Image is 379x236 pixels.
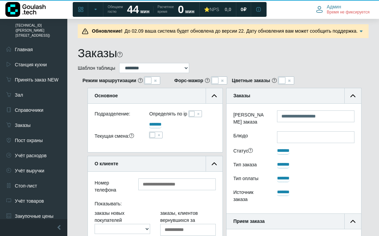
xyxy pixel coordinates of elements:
span: 0 [241,6,243,12]
a: Обещаем гостю 44 мин Расчетное время 0 мин [104,3,199,15]
span: ₽ [243,6,246,12]
img: collapse [212,161,217,166]
button: Админ Время не фиксируется [312,2,374,16]
span: Время не фиксируется [327,10,370,15]
b: Основное [95,93,118,98]
div: Показывать: [90,199,221,210]
a: 0 ₽ [237,3,250,15]
img: collapse [350,93,355,98]
strong: 44 [127,3,139,15]
label: Шаблон таблицы [78,65,115,72]
span: NPS [210,7,219,12]
label: Блюдо [228,131,272,143]
b: Цветные заказы [232,77,270,84]
div: Тип заказа [228,160,272,171]
div: Источник заказа [228,188,272,205]
img: Предупреждение [82,28,89,35]
b: Режим маршрутизации [82,77,136,84]
b: Обновление! [92,28,123,34]
div: Текущая смена: [90,132,144,142]
div: Номер телефона [90,178,133,196]
span: Расчетное время [158,5,174,14]
label: Определять по ip [149,110,187,117]
div: ⭐ [204,6,219,12]
div: заказы, клиентов вернувшихся за [155,210,221,236]
h1: Заказы [78,46,117,60]
div: заказы новых покупателей [90,210,155,236]
span: мин [140,9,149,14]
a: ⭐NPS 0,0 [200,3,235,15]
b: О клиенте [95,161,118,166]
b: Форс-мажор [174,77,203,84]
div: Подразделение: [90,110,144,120]
img: Подробнее [358,28,365,35]
span: Обещаем гостю [108,5,123,14]
div: Тип оплаты [228,174,272,184]
b: Прием заказа [233,218,265,224]
div: Статус [228,146,272,157]
b: Заказы [233,93,250,98]
span: До 02.09 ваша система будет обновлена до версии 22. Дату обновления вам может сообщить поддержка.... [90,28,358,41]
img: Логотип компании Goulash.tech [5,2,46,17]
img: collapse [350,219,355,224]
img: collapse [212,93,217,98]
label: [PERSON_NAME] заказа [228,110,272,128]
span: 0,0 [225,6,231,12]
span: Админ [327,4,341,10]
span: мин [185,9,194,14]
strong: 0 [178,3,184,15]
